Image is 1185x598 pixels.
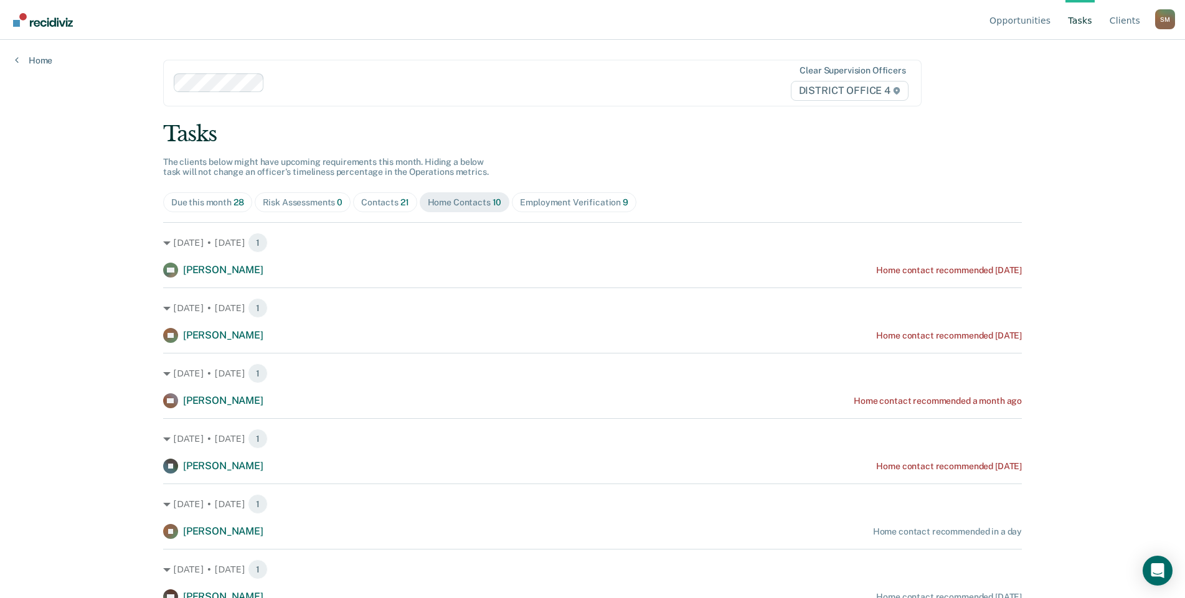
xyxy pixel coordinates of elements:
[876,265,1022,276] div: Home contact recommended [DATE]
[1155,9,1175,29] button: Profile dropdown button
[876,330,1022,341] div: Home contact recommended [DATE]
[163,121,1022,147] div: Tasks
[876,461,1022,472] div: Home contact recommended [DATE]
[493,197,502,207] span: 10
[163,494,1022,514] div: [DATE] • [DATE] 1
[248,494,268,514] span: 1
[13,13,73,27] img: Recidiviz
[163,157,489,177] span: The clients below might have upcoming requirements this month. Hiding a below task will not chang...
[15,55,52,66] a: Home
[623,197,628,207] span: 9
[854,396,1022,406] div: Home contact recommended a month ago
[183,395,263,406] span: [PERSON_NAME]
[873,526,1022,537] div: Home contact recommended in a day
[183,264,263,276] span: [PERSON_NAME]
[1155,9,1175,29] div: S M
[163,298,1022,318] div: [DATE] • [DATE] 1
[248,363,268,383] span: 1
[163,429,1022,449] div: [DATE] • [DATE] 1
[163,363,1022,383] div: [DATE] • [DATE] 1
[248,559,268,579] span: 1
[163,559,1022,579] div: [DATE] • [DATE] 1
[520,197,628,208] div: Employment Verification
[428,197,502,208] div: Home Contacts
[171,197,244,208] div: Due this month
[163,233,1022,253] div: [DATE] • [DATE] 1
[248,429,268,449] span: 1
[248,233,268,253] span: 1
[1143,556,1173,586] div: Open Intercom Messenger
[263,197,343,208] div: Risk Assessments
[234,197,244,207] span: 28
[183,329,263,341] span: [PERSON_NAME]
[337,197,342,207] span: 0
[800,65,905,76] div: Clear supervision officers
[183,460,263,472] span: [PERSON_NAME]
[400,197,409,207] span: 21
[183,525,263,537] span: [PERSON_NAME]
[361,197,409,208] div: Contacts
[248,298,268,318] span: 1
[791,81,909,101] span: DISTRICT OFFICE 4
